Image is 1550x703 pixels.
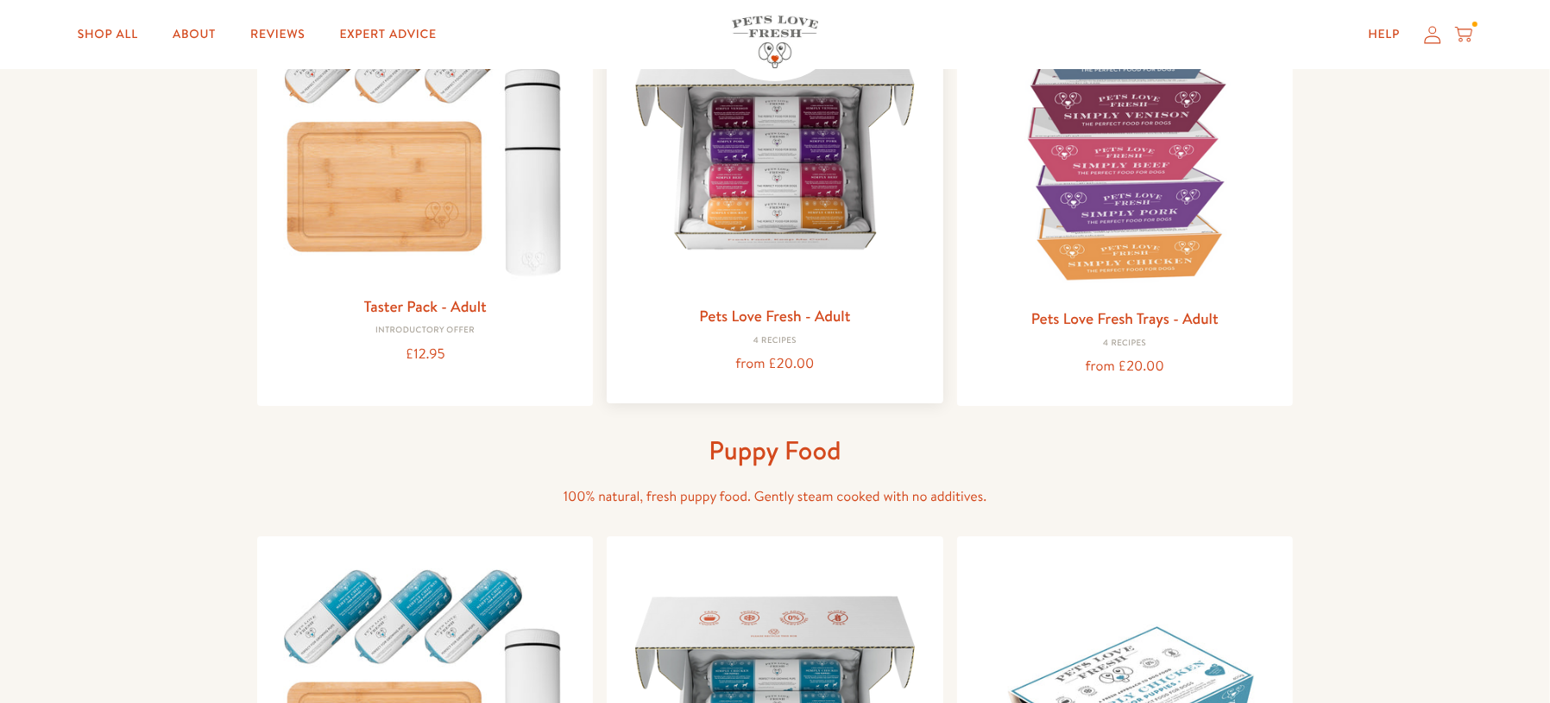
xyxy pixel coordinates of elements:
[621,352,929,376] div: from £20.00
[271,343,579,366] div: £12.95
[364,295,487,317] a: Taster Pack - Adult
[236,17,318,52] a: Reviews
[621,336,929,346] div: 4 Recipes
[64,17,152,52] a: Shop All
[1031,307,1219,329] a: Pets Love Fresh Trays - Adult
[732,16,818,68] img: Pets Love Fresh
[1354,17,1414,52] a: Help
[271,326,579,336] div: Introductory Offer
[971,355,1279,378] div: from £20.00
[159,17,230,52] a: About
[499,434,1051,467] h1: Puppy Food
[971,339,1279,349] div: 4 Recipes
[326,17,451,52] a: Expert Advice
[564,487,987,506] span: 100% natural, fresh puppy food. Gently steam cooked with no additives.
[699,305,850,326] a: Pets Love Fresh - Adult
